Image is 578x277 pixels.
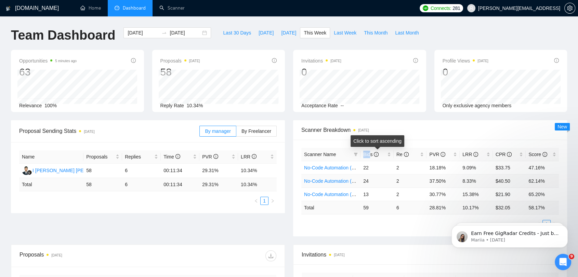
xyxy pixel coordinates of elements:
span: -- [341,103,344,108]
div: 0 [301,66,341,79]
button: Emoji picker [11,224,16,229]
a: 1 [261,197,268,205]
span: info-circle [507,152,512,157]
td: 47.16% [526,161,559,174]
span: LRR [241,154,257,160]
span: info-circle [272,58,277,63]
span: [DATE] [281,29,296,37]
span: New [557,124,567,129]
td: 29.31% [199,164,238,178]
button: Last Week [330,27,360,38]
div: Proposals [19,250,148,261]
span: Dashboard [123,5,146,11]
div: ✅ The agency owner is verified in the [GEOGRAPHIC_DATA]/[GEOGRAPHIC_DATA] Without a US BM, Upwork... [11,57,107,124]
input: Start date [128,29,159,37]
button: [DATE] [255,27,277,38]
td: Total [301,201,360,214]
span: info-circle [554,58,559,63]
td: 13 [360,188,394,201]
span: Relevance [19,103,42,108]
time: [DATE] [189,59,200,63]
button: This Month [360,27,391,38]
p: Active [DATE] [33,9,63,15]
span: 281 [452,4,460,12]
span: This Week [304,29,326,37]
button: Start recording [43,224,49,229]
a: homeHome [80,5,101,11]
button: Upload attachment [32,224,38,229]
span: dashboard [115,5,119,10]
td: Total [19,178,83,191]
time: [DATE] [358,128,369,132]
td: 9.09% [460,161,493,174]
span: info-circle [252,154,257,159]
th: Name [19,150,83,164]
span: to [161,30,167,36]
span: Opportunities [19,57,77,65]
td: 15.38% [460,188,493,201]
div: How about for my own upwork account? what requirements would i need to be able to apply to US job... [25,134,131,169]
span: Scanner Breakdown [301,126,559,134]
iframe: Intercom notifications message [441,211,578,259]
span: Re [396,152,409,157]
span: Last Week [334,29,356,37]
span: Only exclusive agency members [443,103,512,108]
td: $40.50 [493,174,526,188]
div: ✅ The freelancer is verified in the [GEOGRAPHIC_DATA]/[GEOGRAPHIC_DATA] [11,11,107,31]
span: Bids [363,152,379,157]
span: Connects: [431,4,451,12]
div: ✅ The agency's primary office location is verified in the [GEOGRAPHIC_DATA]/[GEOGRAPHIC_DATA] [11,31,107,57]
td: 58 [83,178,122,191]
span: 10.34% [187,103,203,108]
div: For your own personal Upwork account, to be able to apply to US-only jobs, you need to have your ... [11,178,107,219]
span: info-circle [441,152,445,157]
span: info-circle [542,152,547,157]
div: 58 [160,66,200,79]
span: By manager [205,128,231,134]
span: PVR [202,154,218,160]
td: 2 [394,174,427,188]
span: info-circle [131,58,136,63]
span: CPR [496,152,512,157]
span: Proposals [86,153,114,161]
div: Close [120,3,132,15]
span: 100% [44,103,57,108]
button: Send a message… [117,221,128,232]
td: $21.90 [493,188,526,201]
div: 63 [19,66,77,79]
span: Time [163,154,180,160]
div: Click to sort ascending [351,135,404,147]
span: By Freelancer [241,128,271,134]
td: 62.14% [526,174,559,188]
span: filter [352,149,359,160]
span: right [271,199,275,203]
time: [DATE] [51,253,62,257]
td: 10.34 % [238,178,277,191]
button: This Week [300,27,330,38]
button: right [268,197,277,205]
time: [DATE] [334,253,344,257]
img: IG [22,166,30,175]
li: Next Page [268,197,277,205]
span: left [254,199,258,203]
td: 10.34% [238,164,277,178]
td: 6 [122,178,161,191]
span: PVR [429,152,445,157]
td: 6 [394,201,427,214]
button: left [252,197,260,205]
td: 59 [360,201,394,214]
td: 18.18% [426,161,460,174]
span: [DATE] [259,29,274,37]
span: Score [528,152,547,157]
span: setting [565,5,575,11]
span: 9 [569,254,574,259]
div: I [PERSON_NAME] [PERSON_NAME] [32,167,115,174]
td: 2 [394,161,427,174]
img: Profile image for Nazar [19,4,30,15]
time: [DATE] [84,130,94,134]
span: filter [354,152,358,156]
td: 6 [122,164,161,178]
